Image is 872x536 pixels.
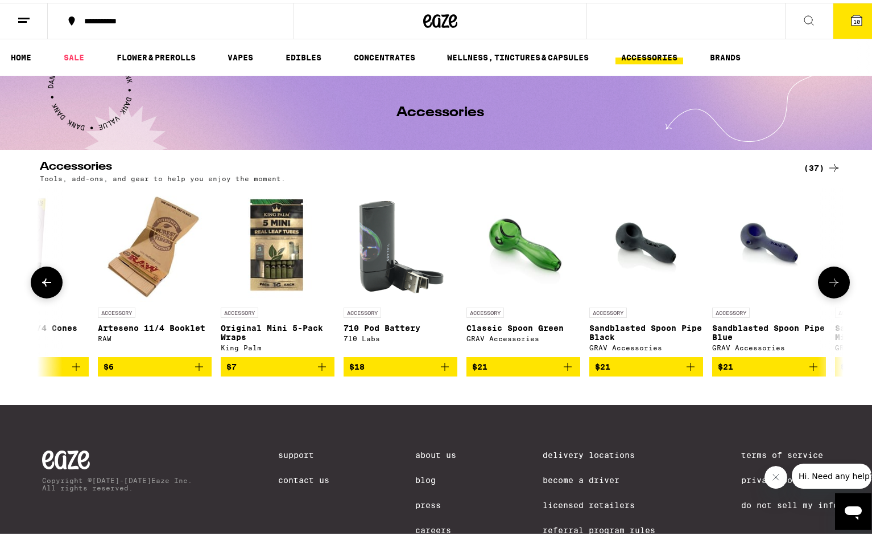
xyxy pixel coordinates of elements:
a: Open page for 710 Pod Battery from 710 Labs [344,185,457,354]
span: $6 [104,359,114,369]
img: King Palm - Original Mini 5-Pack Wraps [221,185,334,299]
button: Add to bag [344,354,457,374]
img: GRAV Accessories - Sandblasted Spoon Pipe Black [604,185,689,299]
a: WELLNESS, TINCTURES & CAPSULES [441,48,594,62]
a: Open page for Arteseno 11/4 Booklet from RAW [98,185,212,354]
h1: Accessories [396,103,484,117]
img: RAW - Arteseno 11/4 Booklet [104,185,205,299]
div: GRAV Accessories [466,332,580,339]
div: RAW [98,332,212,339]
a: SALE [58,48,90,62]
div: 710 Labs [344,332,457,339]
a: Open page for Sandblasted Spoon Pipe Black from GRAV Accessories [589,185,703,354]
p: Sandblasted Spoon Pipe Blue [712,321,826,339]
a: EDIBLES [280,48,327,62]
a: CONCENTRATES [348,48,421,62]
p: ACCESSORY [589,305,627,315]
p: ACCESSORY [221,305,258,315]
p: 710 Pod Battery [344,321,457,330]
a: HOME [5,48,37,62]
a: Delivery Locations [543,448,655,457]
a: Support [278,448,329,457]
div: GRAV Accessories [589,341,703,349]
div: GRAV Accessories [712,341,826,349]
a: Licensed Retailers [543,498,655,507]
span: Hi. Need any help? [7,8,82,17]
p: ACCESSORY [344,305,381,315]
p: Original Mini 5-Pack Wraps [221,321,334,339]
span: $21 [595,359,610,369]
button: Add to bag [221,354,334,374]
p: ACCESSORY [98,305,135,315]
a: Terms of Service [741,448,838,457]
iframe: Button to launch messaging window [835,490,871,527]
span: 10 [853,15,860,22]
span: $18 [349,359,365,369]
a: Open page for Original Mini 5-Pack Wraps from King Palm [221,185,334,354]
a: ACCESSORIES [615,48,683,62]
p: Copyright © [DATE]-[DATE] Eaze Inc. All rights reserved. [42,474,192,489]
p: Tools, add-ons, and gear to help you enjoy the moment. [40,172,286,179]
span: $21 [841,359,856,369]
a: Do Not Sell My Info [741,498,838,507]
iframe: Close message [764,463,787,486]
a: Blog [416,473,457,482]
a: Contact Us [278,473,329,482]
a: VAPES [222,48,259,62]
a: Open page for Classic Spoon Green from GRAV Accessories [466,185,580,354]
a: Privacy Policy [741,473,838,482]
iframe: Message from company [792,461,871,486]
a: Become a Driver [543,473,655,482]
button: Add to bag [589,354,703,374]
p: Sandblasted Spoon Pipe Black [589,321,703,339]
a: Press [416,498,457,507]
a: BRANDS [704,48,746,62]
a: Referral Program Rules [543,523,655,532]
p: Arteseno 11/4 Booklet [98,321,212,330]
button: Add to bag [712,354,826,374]
a: FLOWER & PREROLLS [111,48,201,62]
p: ACCESSORY [466,305,504,315]
a: (37) [804,158,841,172]
img: 710 Labs - 710 Pod Battery [344,185,457,299]
span: $21 [472,359,487,369]
img: GRAV Accessories - Sandblasted Spoon Pipe Blue [726,185,812,299]
div: King Palm [221,341,334,349]
p: Classic Spoon Green [466,321,580,330]
button: Add to bag [98,354,212,374]
h2: Accessories [40,158,785,172]
a: About Us [416,448,457,457]
a: Open page for Sandblasted Spoon Pipe Blue from GRAV Accessories [712,185,826,354]
button: Add to bag [466,354,580,374]
p: ACCESSORY [712,305,750,315]
span: $21 [718,359,733,369]
span: $7 [226,359,237,369]
img: GRAV Accessories - Classic Spoon Green [481,185,566,299]
a: Careers [416,523,457,532]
